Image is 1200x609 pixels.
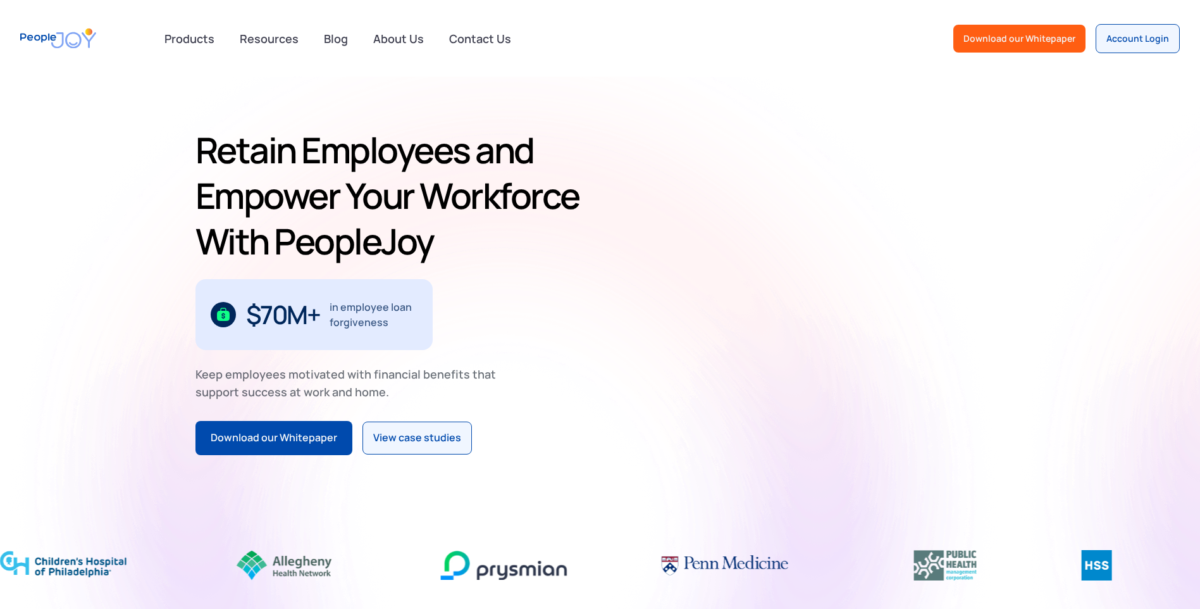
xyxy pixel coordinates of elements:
[963,32,1075,45] div: Download our Whitepaper
[373,430,461,446] div: View case studies
[211,430,337,446] div: Download our Whitepaper
[20,20,96,56] a: home
[366,25,431,53] a: About Us
[232,25,306,53] a: Resources
[442,25,519,53] a: Contact Us
[316,25,356,53] a: Blog
[1096,24,1180,53] a: Account Login
[195,421,352,455] a: Download our Whitepaper
[195,279,433,350] div: 1 / 3
[362,422,472,455] a: View case studies
[157,26,222,51] div: Products
[246,304,320,325] div: $70M+
[330,299,418,330] div: in employee loan forgiveness
[195,127,595,264] h1: Retain Employees and Empower Your Workforce With PeopleJoy
[953,25,1086,53] a: Download our Whitepaper
[195,365,507,401] div: Keep employees motivated with financial benefits that support success at work and home.
[1106,32,1169,45] div: Account Login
